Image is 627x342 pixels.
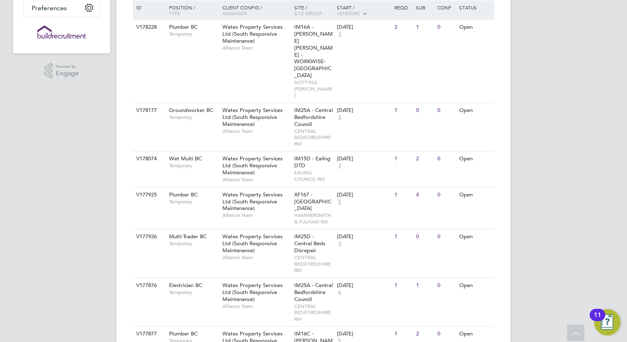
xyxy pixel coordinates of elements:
div: Sub [414,0,435,14]
div: 0 [435,103,457,118]
span: Plumber BC [169,330,198,337]
span: IM25A - Central Bedfordshire Council [294,282,333,303]
span: Multi-Trader BC [169,233,207,240]
span: Temporary [169,289,218,296]
span: IM25A - Central Bedfordshire Council [294,107,333,128]
div: 1 [392,151,414,166]
a: Go to home page [23,25,100,39]
span: Manager [222,10,247,16]
div: 2 [414,151,435,166]
span: Engage [56,70,79,77]
div: 0 [414,229,435,244]
span: 3 [337,240,342,247]
span: IM16A - [PERSON_NAME] [PERSON_NAME] - WORKWISE- [GEOGRAPHIC_DATA] [294,23,333,79]
div: 2 [392,20,414,35]
img: buildrec-logo-retina.png [37,25,86,39]
span: Alliance Team [222,303,290,310]
span: IM15D - Ealing DTD [294,155,330,169]
span: Wates Property Services Ltd (South Responsive Maintenance) [222,155,283,176]
div: Open [457,20,493,35]
span: Wates Property Services Ltd (South Responsive Maintenance) [222,191,283,212]
span: IM25D - Central Beds Disrepair [294,233,325,254]
button: Open Resource Center, 11 new notifications [594,309,620,335]
div: ID [134,0,163,14]
span: Wates Property Services Ltd (South Responsive Maintenance) [222,107,283,128]
div: Open [457,229,493,244]
div: 1 [414,20,435,35]
span: Alliance Team [222,254,290,261]
span: Temporary [169,198,218,205]
div: [DATE] [337,24,390,31]
div: V177876 [134,278,163,293]
span: XF167 - [GEOGRAPHIC_DATA] [294,191,332,212]
div: 1 [392,326,414,342]
span: 3 [337,114,342,121]
div: [DATE] [337,155,390,162]
span: CENTRAL BEDFORDSHIRE RM [294,254,333,274]
span: CENTRAL BEDFORDSHIRE RM [294,303,333,322]
div: V177877 [134,326,163,342]
div: 1 [392,229,414,244]
div: Position / [163,0,220,20]
span: Powered by [56,63,79,70]
span: NOTTING [PERSON_NAME] [294,79,333,98]
a: Powered byEngage [44,63,79,79]
div: [DATE] [337,282,390,289]
div: [DATE] [337,233,390,240]
span: CENTRAL BEDFORDSHIRE RM [294,128,333,147]
span: Alliance Team [222,45,290,51]
div: 1 [392,187,414,203]
span: Site Group [294,10,322,16]
div: Open [457,326,493,342]
span: Temporary [169,240,218,247]
div: 4 [414,187,435,203]
div: V178177 [134,103,163,118]
div: [DATE] [337,331,390,337]
span: Type [169,10,181,16]
div: Open [457,278,493,293]
div: [DATE] [337,107,390,114]
span: 5 [337,198,342,205]
div: V178228 [134,20,163,35]
div: 0 [414,103,435,118]
div: 11 [594,315,601,326]
span: Temporary [169,31,218,37]
div: 2 [414,326,435,342]
div: Site / [292,0,335,20]
span: Preferences [32,4,67,12]
span: Temporary [169,162,218,169]
div: 0 [435,326,457,342]
div: Reqd [392,0,414,14]
span: Wates Property Services Ltd (South Responsive Maintenance) [222,282,283,303]
div: Open [457,151,493,166]
span: HAMMERSMITH & FULHAM RM [294,212,333,225]
div: 1 [392,103,414,118]
div: 0 [435,151,457,166]
span: Wates Property Services Ltd (South Responsive Maintenance) [222,233,283,254]
span: 3 [337,31,342,38]
span: Temporary [169,114,218,121]
span: Electrician BC [169,282,202,289]
span: Wates Property Services Ltd (South Responsive Maintenance) [222,23,283,44]
div: Open [457,187,493,203]
span: Wet Multi BC [169,155,202,162]
div: Start / [335,0,392,21]
span: Groundworker BC [169,107,213,114]
div: 1 [392,278,414,293]
div: [DATE] [337,192,390,198]
div: V178074 [134,151,163,166]
span: 3 [337,162,342,169]
span: Alliance Team [222,176,290,183]
div: 0 [435,187,457,203]
div: 0 [435,278,457,293]
span: Alliance Team [222,128,290,135]
div: Client Config / [220,0,292,20]
div: 1 [414,278,435,293]
span: Alliance Team [222,212,290,219]
div: 0 [435,229,457,244]
span: Plumber BC [169,23,198,30]
div: Status [457,0,493,14]
span: Plumber BC [169,191,198,198]
div: Conf [435,0,457,14]
div: 0 [435,20,457,35]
